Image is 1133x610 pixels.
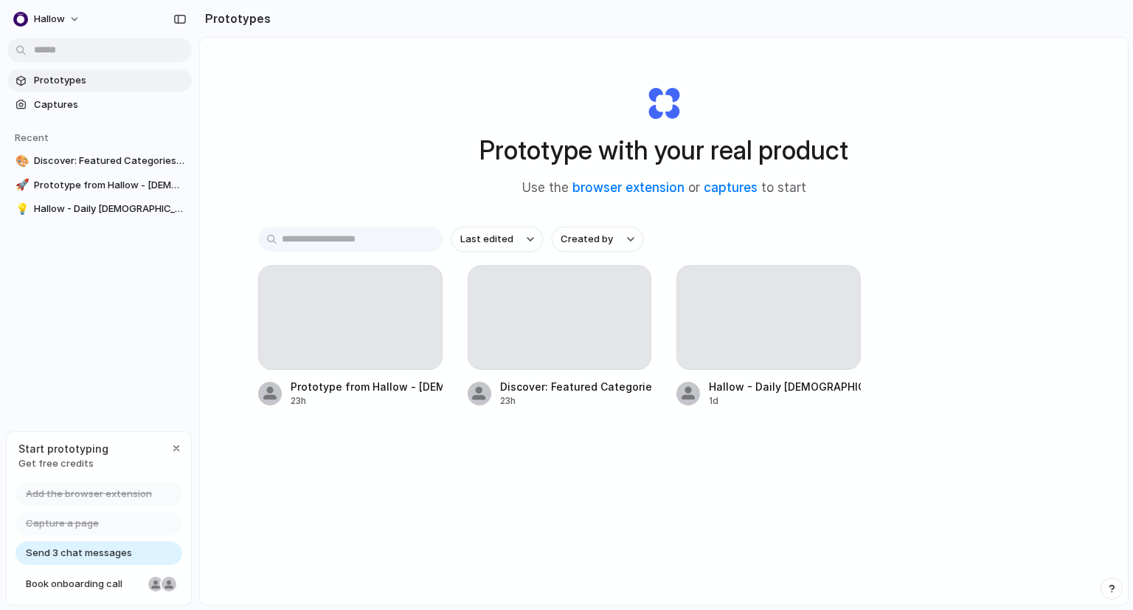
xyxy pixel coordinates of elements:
a: Captures [7,94,192,116]
button: Created by [552,227,643,252]
div: 23h [291,394,443,408]
div: Christian Iacullo [160,575,178,593]
span: Get free credits [18,456,108,471]
a: Book onboarding call [15,572,182,596]
div: 23h [500,394,652,408]
span: Last edited [460,232,513,247]
a: Prototypes [7,69,192,92]
span: Capture a page [26,516,99,531]
span: Recent [15,131,49,143]
h1: Prototype with your real product [479,131,848,170]
div: Nicole Kubica [147,575,164,593]
div: Hallow - Daily [DEMOGRAPHIC_DATA] Video Section [709,379,861,394]
div: Discover: Featured Categories Filter [500,379,652,394]
a: 💡Hallow - Daily [DEMOGRAPHIC_DATA] Video Section [7,198,192,220]
span: Discover: Featured Categories Filter [34,154,186,168]
div: 🚀 [15,177,26,193]
button: 🎨 [13,154,28,168]
button: Last edited [451,227,543,252]
button: 🚀 [13,178,28,193]
a: Prototype from Hallow - [DEMOGRAPHIC_DATA] Prayer & Meditation23h [258,265,443,408]
button: 💡 [13,202,28,216]
span: Hallow [34,12,65,27]
a: 🎨Discover: Featured Categories Filter [7,150,192,172]
span: Prototype from Hallow - [DEMOGRAPHIC_DATA] Prayer & Meditation [34,178,186,193]
span: Add the browser extension [26,487,152,501]
a: Discover: Featured Categories Filter23h [468,265,652,408]
button: Hallow [7,7,88,31]
div: Prototype from Hallow - [DEMOGRAPHIC_DATA] Prayer & Meditation [291,379,443,394]
div: 1d [709,394,861,408]
span: Created by [561,232,613,247]
span: Hallow - Daily [DEMOGRAPHIC_DATA] Video Section [34,202,186,216]
span: Book onboarding call [26,577,142,592]
span: Send 3 chat messages [26,546,132,561]
a: captures [704,180,758,195]
span: Prototypes [34,73,186,88]
span: Start prototyping [18,441,108,456]
span: Use the or to start [522,179,806,198]
a: Hallow - Daily [DEMOGRAPHIC_DATA] Video Section1d [676,265,861,408]
div: 💡 [15,201,26,218]
span: Captures [34,97,186,112]
h2: Prototypes [199,10,271,27]
a: browser extension [572,180,685,195]
a: 🚀Prototype from Hallow - [DEMOGRAPHIC_DATA] Prayer & Meditation [7,174,192,196]
div: 🎨 [15,153,26,170]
